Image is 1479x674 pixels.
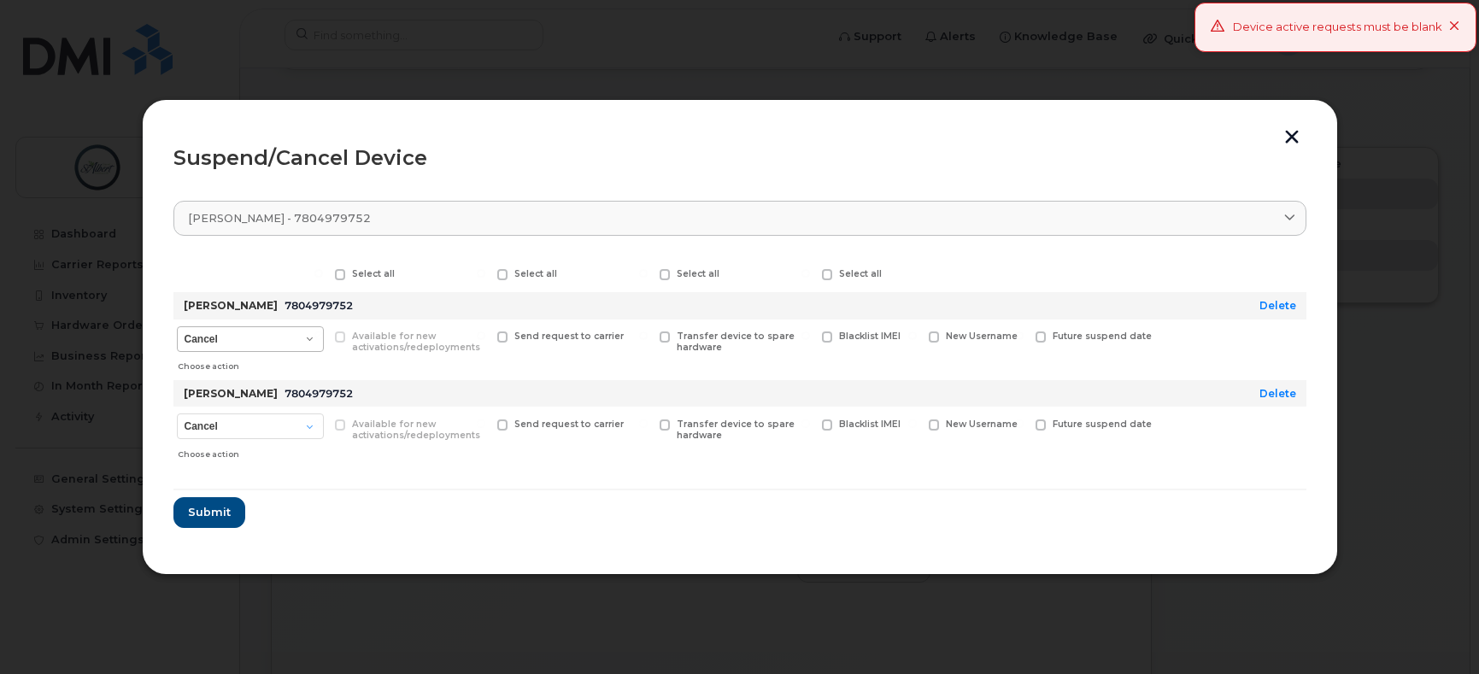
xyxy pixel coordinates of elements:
span: Transfer device to spare hardware [677,419,795,441]
span: Future suspend date [1053,419,1152,430]
input: Select all [801,269,810,278]
span: [PERSON_NAME] - 7804979752 [188,210,371,226]
input: New Username [908,419,917,428]
span: New Username [946,331,1018,342]
a: Delete [1259,387,1296,400]
a: [PERSON_NAME] - 7804979752 [173,201,1306,236]
span: Send request to carrier [514,419,624,430]
span: Transfer device to spare hardware [677,331,795,353]
a: Delete [1259,299,1296,312]
input: Blacklist IMEI [801,419,810,428]
span: Blacklist IMEI [839,419,901,430]
span: Available for new activations/redeployments [352,331,480,353]
strong: [PERSON_NAME] [184,299,278,312]
input: Future suspend date [1015,419,1024,428]
div: Suspend/Cancel Device [173,148,1306,168]
span: Select all [514,268,557,279]
div: Device active requests must be blank [1233,19,1442,36]
input: Select all [477,269,485,278]
input: Send request to carrier [477,419,485,428]
span: Blacklist IMEI [839,331,901,342]
span: Future suspend date [1053,331,1152,342]
span: Select all [352,268,395,279]
span: Select all [839,268,882,279]
strong: [PERSON_NAME] [184,387,278,400]
input: Blacklist IMEI [801,331,810,340]
div: Choose action [178,441,323,461]
span: Send request to carrier [514,331,624,342]
span: 7804979752 [285,387,353,400]
input: Transfer device to spare hardware [639,331,648,340]
span: Available for new activations/redeployments [352,419,480,441]
input: Transfer device to spare hardware [639,419,648,428]
input: Available for new activations/redeployments [314,419,323,428]
input: Available for new activations/redeployments [314,331,323,340]
div: Choose action [178,353,323,373]
input: Select all [314,269,323,278]
span: 7804979752 [285,299,353,312]
input: Send request to carrier [477,331,485,340]
span: New Username [946,419,1018,430]
span: Select all [677,268,719,279]
input: New Username [908,331,917,340]
input: Select all [639,269,648,278]
input: Future suspend date [1015,331,1024,340]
